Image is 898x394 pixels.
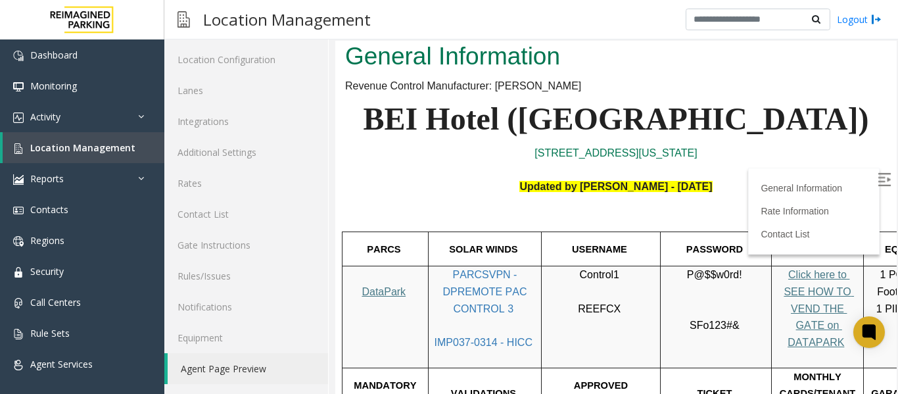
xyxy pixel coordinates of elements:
[164,168,328,199] a: Rates
[30,172,64,185] span: Reports
[164,75,328,106] a: Lanes
[13,112,24,123] img: 'icon'
[10,39,246,51] span: Revenue Control Manufacturer: [PERSON_NAME]
[550,203,607,214] span: EQUIPMENT
[30,358,93,370] span: Agent Services
[362,347,397,358] span: TICKET
[425,165,494,176] a: Rate Information
[13,329,24,339] img: 'icon'
[177,3,190,36] img: pageIcon
[164,106,328,137] a: Integrations
[30,327,70,339] span: Rule Sets
[184,140,377,151] b: Updated by [PERSON_NAME] - [DATE]
[13,360,24,370] img: 'icon'
[13,298,24,308] img: 'icon'
[164,44,328,75] a: Location Configuration
[30,80,77,92] span: Monitoring
[13,82,24,92] img: 'icon'
[13,267,24,278] img: 'icon'
[13,51,24,61] img: 'icon'
[541,262,615,274] span: 1 PIL CC ONLY
[168,353,328,384] a: Agent Page Preview
[116,347,181,358] span: VALIDATIONS
[3,132,164,163] a: Location Management
[30,111,60,123] span: Activity
[223,339,305,367] span: APPROVED VALIDATION LIST
[237,203,292,214] span: USERNAME
[197,3,377,36] h3: Location Management
[245,228,284,239] span: Control1
[164,322,328,353] a: Equipment
[164,260,328,291] a: Rules/Issues
[536,347,621,358] span: GARAGE LAYOUT
[13,174,24,185] img: 'icon'
[164,137,328,168] a: Additional Settings
[444,331,521,375] span: MONTHLY CARDS/TENANTS
[30,203,68,216] span: Contacts
[871,12,882,26] img: logout
[352,228,407,239] span: P@$$w0rd!
[107,228,194,273] span: PARCSVPN - DPREMOTE PAC CONTROL 3
[99,296,197,307] span: IMP037-0314 - HICC
[164,199,328,230] a: Contact List
[13,205,24,216] img: 'icon'
[448,228,519,307] a: Click here to SEE HOW TO VEND THE GATE on DATAPARK
[30,141,135,154] span: Location Management
[542,132,555,145] img: Open/Close Sidebar Menu
[13,236,24,247] img: 'icon'
[164,291,328,322] a: Notifications
[837,12,882,26] a: Logout
[30,296,81,308] span: Call Centers
[243,262,285,274] span: REEFCX
[199,107,362,118] a: [STREET_ADDRESS][US_STATE]
[354,279,404,290] span: SFo123#&
[351,203,408,214] span: PASSWORD
[32,203,65,214] span: PARCS
[28,61,534,95] b: BEI Hotel ([GEOGRAPHIC_DATA])
[13,143,24,154] img: 'icon'
[30,49,78,61] span: Dashboard
[18,339,83,367] span: MANDATORY FIELDS
[114,203,182,214] span: SOLAR WINDS
[542,228,617,257] span: 1 POF (Pay on Foot) on level 1
[164,230,328,260] a: Gate Instructions
[425,142,507,153] a: General Information
[30,234,64,247] span: Regions
[30,265,64,278] span: Security
[26,245,70,257] a: DataPark
[425,188,474,199] a: Contact List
